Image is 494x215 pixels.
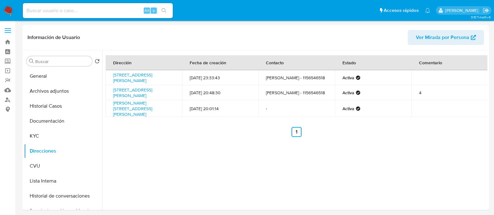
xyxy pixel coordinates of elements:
strong: Activa [342,106,354,111]
td: - [258,100,335,117]
button: KYC [24,129,102,144]
button: Archivos adjuntos [24,84,102,99]
button: Volver al orden por defecto [95,59,100,66]
p: martin.degiuli@mercadolibre.com [445,7,481,13]
th: Fecha de creación [182,55,259,70]
strong: Activa [342,75,354,81]
td: [PERSON_NAME] - 1156546518 [258,85,335,100]
span: s [153,7,155,13]
th: Comentario [412,55,488,70]
button: search-icon [157,6,170,15]
span: Ver Mirada por Persona [416,30,469,45]
td: [PERSON_NAME] - 1156546518 [258,70,335,85]
button: Buscar [29,59,34,64]
th: Contacto [258,55,335,70]
button: CVU [24,159,102,173]
nav: Paginación [106,127,487,137]
button: Historial Casos [24,99,102,114]
button: General [24,69,102,84]
button: Documentación [24,114,102,129]
td: [DATE] 20:01:14 [182,100,259,117]
strong: Activa [342,90,354,95]
h1: Información de Usuario [27,34,80,41]
button: Direcciones [24,144,102,159]
input: Buscar [35,59,90,64]
a: Ir a la página 1 [292,127,302,137]
th: Estado [335,55,412,70]
input: Buscar usuario o caso... [23,7,173,15]
th: Dirección [106,55,182,70]
a: [PERSON_NAME][STREET_ADDRESS][PERSON_NAME] [113,100,152,117]
a: [STREET_ADDRESS][PERSON_NAME] [113,87,152,99]
td: [DATE] 20:48:30 [182,85,259,100]
button: Ver Mirada por Persona [408,30,484,45]
span: Accesos rápidos [384,7,419,14]
button: Historial de conversaciones [24,188,102,203]
button: Lista Interna [24,173,102,188]
a: [STREET_ADDRESS][PERSON_NAME] [113,72,152,84]
span: Alt [144,7,149,13]
a: Notificaciones [425,8,430,13]
td: [DATE] 23:33:43 [182,70,259,85]
td: 4 [412,85,488,100]
a: Salir [483,7,489,14]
